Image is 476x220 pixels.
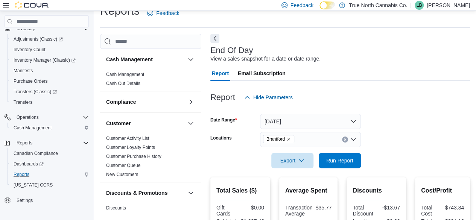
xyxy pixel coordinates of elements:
span: Reports [17,140,32,146]
div: Gift Cards [216,205,239,217]
span: Feedback [156,9,179,17]
span: Canadian Compliance [11,149,89,158]
span: Cash Out Details [106,80,140,86]
span: Transfers [11,98,89,107]
span: Run Report [326,157,353,164]
span: Export [276,153,309,168]
button: Next [210,34,219,43]
span: Feedback [290,2,313,9]
button: Purchase Orders [8,76,92,86]
span: Cash Management [14,125,52,131]
span: Adjustments (Classic) [14,36,63,42]
a: Dashboards [8,159,92,169]
p: [PERSON_NAME] [427,1,470,10]
span: Email Subscription [238,66,286,81]
span: Transfers (Classic) [14,89,57,95]
button: Customer [106,120,185,127]
span: Report [212,66,229,81]
span: New Customers [106,171,138,178]
div: -$13.67 [378,205,400,211]
span: Adjustments (Classic) [11,35,89,44]
button: Operations [2,112,92,123]
button: Remove Brantford from selection in this group [286,137,291,141]
a: Discounts [106,205,126,211]
div: Total Discount [353,205,375,217]
span: Transfers [14,99,32,105]
a: Settings [14,196,36,205]
span: Reports [14,138,89,147]
div: $0.00 [242,205,264,211]
a: Inventory Count [11,45,49,54]
button: Reports [8,169,92,180]
button: Inventory Count [8,44,92,55]
span: [US_STATE] CCRS [14,182,53,188]
span: Settings [17,197,33,203]
a: Inventory Manager (Classic) [8,55,92,65]
button: Operations [14,113,42,122]
span: Inventory Manager (Classic) [11,56,89,65]
p: True North Cannabis Co. [349,1,407,10]
button: Open list of options [350,137,356,143]
div: $35.77 [316,205,332,211]
button: Canadian Compliance [8,148,92,159]
span: Operations [14,113,89,122]
a: New Customers [106,172,138,177]
span: Hide Parameters [253,94,293,101]
a: Transfers [11,98,35,107]
span: Dashboards [11,159,89,168]
span: Discounts [106,205,126,211]
span: Operations [17,114,39,120]
h3: Report [210,93,235,102]
a: Dashboards [11,159,47,168]
h3: End Of Day [210,46,253,55]
a: Feedback [144,6,182,21]
span: Settings [14,196,89,205]
h2: Total Sales ($) [216,186,264,195]
label: Date Range [210,117,237,123]
div: Total Cost [421,205,441,217]
span: Reports [14,171,29,178]
p: | [410,1,412,10]
span: Inventory Manager (Classic) [14,57,76,63]
button: Cash Management [106,56,185,63]
a: Adjustments (Classic) [8,34,92,44]
a: Customer Loyalty Points [106,145,155,150]
a: Inventory Manager (Classic) [11,56,79,65]
button: Cash Management [8,123,92,133]
a: Canadian Compliance [11,149,61,158]
span: Brantford [266,135,285,143]
h2: Cost/Profit [421,186,464,195]
div: $743.34 [444,205,464,211]
span: Customer Activity List [106,135,149,141]
span: Customer Loyalty Points [106,144,155,150]
span: Inventory Count [11,45,89,54]
a: Customer Activity List [106,136,149,141]
a: Transfers (Classic) [8,86,92,97]
h2: Discounts [353,186,400,195]
a: Customer Queue [106,163,140,168]
button: Manifests [8,65,92,76]
label: Locations [210,135,232,141]
div: Transaction Average [285,205,313,217]
a: Cash Management [11,123,55,132]
button: Cash Management [186,55,195,64]
span: Canadian Compliance [14,150,58,156]
span: Inventory Count [14,47,46,53]
button: Export [271,153,313,168]
button: Discounts & Promotions [106,189,185,197]
span: Manifests [14,68,33,74]
span: Brantford [263,135,294,143]
div: Customer [100,134,201,182]
a: Reports [11,170,32,179]
div: Cash Management [100,70,201,91]
span: Purchase Orders [11,77,89,86]
span: Cash Management [11,123,89,132]
button: Reports [2,138,92,148]
span: Transfers (Classic) [11,87,89,96]
span: Reports [11,170,89,179]
button: Clear input [342,137,348,143]
div: View a sales snapshot for a date or date range. [210,55,321,63]
button: Transfers [8,97,92,108]
button: Customer [186,119,195,128]
a: Customer Purchase History [106,154,161,159]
